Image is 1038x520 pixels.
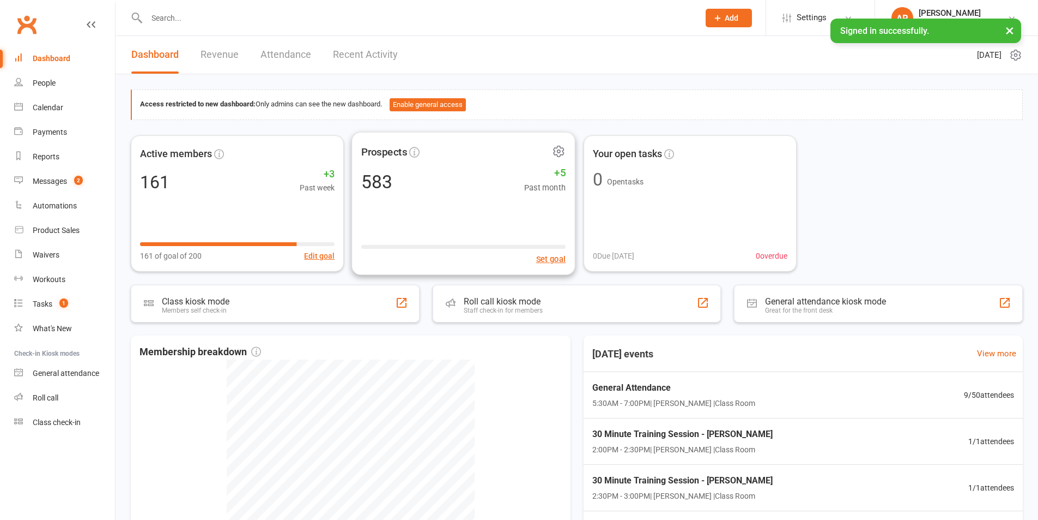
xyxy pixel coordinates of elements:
span: +5 [524,164,566,181]
div: People [33,79,56,87]
div: General attendance [33,369,99,378]
a: Recent Activity [333,36,398,74]
a: Roll call [14,386,115,410]
span: 161 of goal of 200 [140,250,202,262]
a: General attendance kiosk mode [14,361,115,386]
div: Reports [33,152,59,161]
button: Enable general access [390,98,466,111]
span: 2 [74,176,83,185]
strong: Access restricted to new dashboard: [140,100,256,108]
span: 0 Due [DATE] [593,250,634,262]
div: Workouts [33,275,65,284]
span: Past week [300,182,335,194]
div: What's New [33,324,72,333]
a: Messages 2 [14,169,115,194]
span: 9 / 50 attendees [964,389,1014,401]
a: Product Sales [14,218,115,243]
a: View more [977,347,1016,360]
span: [DATE] [977,49,1001,62]
div: Roll call kiosk mode [464,296,543,307]
span: Active members [140,146,212,162]
span: Past month [524,181,566,194]
span: +3 [300,166,335,182]
h3: [DATE] events [584,344,662,364]
div: 161 [140,174,169,191]
span: General Attendance [592,381,755,395]
div: AR [891,7,913,29]
div: Automations [33,201,77,210]
span: 0 overdue [756,250,787,262]
span: Signed in successfully. [840,26,929,36]
div: Members self check-in [162,307,229,314]
div: Messages [33,177,67,186]
div: 0 [593,171,603,188]
a: What's New [14,316,115,341]
div: B Transformed Gym [919,18,986,28]
div: Waivers [33,250,59,259]
div: Dashboard [33,54,70,63]
div: Roll call [33,393,58,402]
a: Revenue [201,36,239,74]
a: Reports [14,145,115,169]
a: Payments [14,120,115,145]
a: Dashboard [131,36,179,74]
span: 2:00PM - 2:30PM | [PERSON_NAME] | Class Room [592,444,773,456]
div: Class check-in [33,418,81,427]
div: Great for the front desk [765,307,886,314]
a: Waivers [14,243,115,267]
a: Calendar [14,95,115,120]
button: Add [706,9,752,27]
div: Payments [33,128,67,136]
div: 583 [361,172,392,190]
span: 1 [59,298,68,308]
div: General attendance kiosk mode [765,296,886,307]
div: Product Sales [33,226,80,235]
span: 1 / 1 attendees [968,435,1014,447]
span: Your open tasks [593,146,662,162]
span: Prospects [361,144,407,160]
span: 30 Minute Training Session - [PERSON_NAME] [592,474,773,488]
a: Workouts [14,267,115,292]
span: 30 Minute Training Session - [PERSON_NAME] [592,427,773,441]
a: Attendance [260,36,311,74]
div: Tasks [33,300,52,308]
span: 5:30AM - 7:00PM | [PERSON_NAME] | Class Room [592,397,755,409]
span: Membership breakdown [139,344,261,360]
a: People [14,71,115,95]
a: Dashboard [14,46,115,71]
span: 2:30PM - 3:00PM | [PERSON_NAME] | Class Room [592,490,773,502]
a: Tasks 1 [14,292,115,316]
span: Open tasks [607,177,644,186]
div: Calendar [33,103,63,112]
div: Class kiosk mode [162,296,229,307]
button: Set goal [536,252,566,265]
span: Settings [797,5,827,30]
div: [PERSON_NAME] [919,8,986,18]
button: Edit goal [304,250,335,262]
div: Staff check-in for members [464,307,543,314]
a: Class kiosk mode [14,410,115,435]
button: × [1000,19,1019,42]
input: Search... [143,10,691,26]
a: Clubworx [13,11,40,38]
a: Automations [14,194,115,218]
span: 1 / 1 attendees [968,482,1014,494]
div: Only admins can see the new dashboard. [140,98,1014,111]
span: Add [725,14,738,22]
